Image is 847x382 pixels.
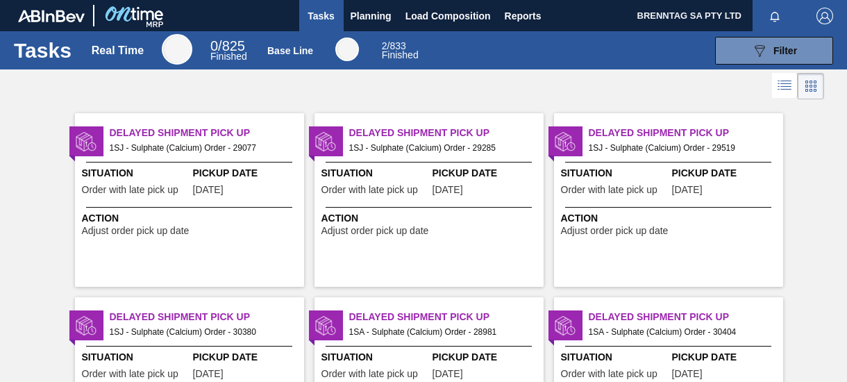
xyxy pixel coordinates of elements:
[382,49,419,60] span: Finished
[110,140,293,156] span: 1SJ - Sulphate (Calcium) Order - 29077
[18,10,85,22] img: TNhmsLtSVTkK8tSr43FrP2fwEKptu5GPRR3wAAAABJRU5ErkJggg==
[555,315,576,336] img: status
[110,126,304,140] span: Delayed Shipment Pick Up
[76,131,97,152] img: status
[82,211,301,226] span: Action
[335,38,359,61] div: Base Line
[14,42,72,58] h1: Tasks
[210,51,247,62] span: Finished
[193,369,224,379] span: 08/06/2025
[433,350,540,365] span: Pickup Date
[162,34,192,65] div: Real Time
[210,38,245,53] span: / 825
[321,166,429,181] span: Situation
[672,369,703,379] span: 08/10/2025
[210,40,247,61] div: Real Time
[773,45,797,56] span: Filter
[92,44,144,57] div: Real Time
[193,166,301,181] span: Pickup Date
[76,315,97,336] img: status
[589,126,783,140] span: Delayed Shipment Pick Up
[505,8,542,24] span: Reports
[561,211,780,226] span: Action
[110,324,293,340] span: 1SJ - Sulphate (Calcium) Order - 30380
[210,38,218,53] span: 0
[816,8,833,24] img: Logout
[382,40,387,51] span: 2
[193,185,224,195] span: 06/13/2025
[798,73,824,99] div: Card Vision
[321,226,429,236] span: Adjust order pick up date
[321,350,429,365] span: Situation
[349,140,532,156] span: 1SJ - Sulphate (Calcium) Order - 29285
[433,369,463,379] span: 06/16/2025
[82,166,190,181] span: Situation
[672,185,703,195] span: 07/01/2025
[82,226,190,236] span: Adjust order pick up date
[561,166,669,181] span: Situation
[382,42,419,60] div: Base Line
[561,369,657,379] span: Order with late pick up
[753,6,797,26] button: Notifications
[306,8,337,24] span: Tasks
[349,310,544,324] span: Delayed Shipment Pick Up
[349,324,532,340] span: 1SA - Sulphate (Calcium) Order - 28981
[321,211,540,226] span: Action
[321,369,418,379] span: Order with late pick up
[321,185,418,195] span: Order with late pick up
[589,140,772,156] span: 1SJ - Sulphate (Calcium) Order - 29519
[315,315,336,336] img: status
[715,37,833,65] button: Filter
[382,40,406,51] span: / 833
[82,185,178,195] span: Order with late pick up
[349,126,544,140] span: Delayed Shipment Pick Up
[589,310,783,324] span: Delayed Shipment Pick Up
[193,350,301,365] span: Pickup Date
[672,166,780,181] span: Pickup Date
[433,166,540,181] span: Pickup Date
[82,350,190,365] span: Situation
[672,350,780,365] span: Pickup Date
[561,226,669,236] span: Adjust order pick up date
[405,8,491,24] span: Load Composition
[267,45,313,56] div: Base Line
[433,185,463,195] span: 06/21/2025
[772,73,798,99] div: List Vision
[351,8,392,24] span: Planning
[589,324,772,340] span: 1SA - Sulphate (Calcium) Order - 30404
[110,310,304,324] span: Delayed Shipment Pick Up
[315,131,336,152] img: status
[555,131,576,152] img: status
[561,185,657,195] span: Order with late pick up
[561,350,669,365] span: Situation
[82,369,178,379] span: Order with late pick up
